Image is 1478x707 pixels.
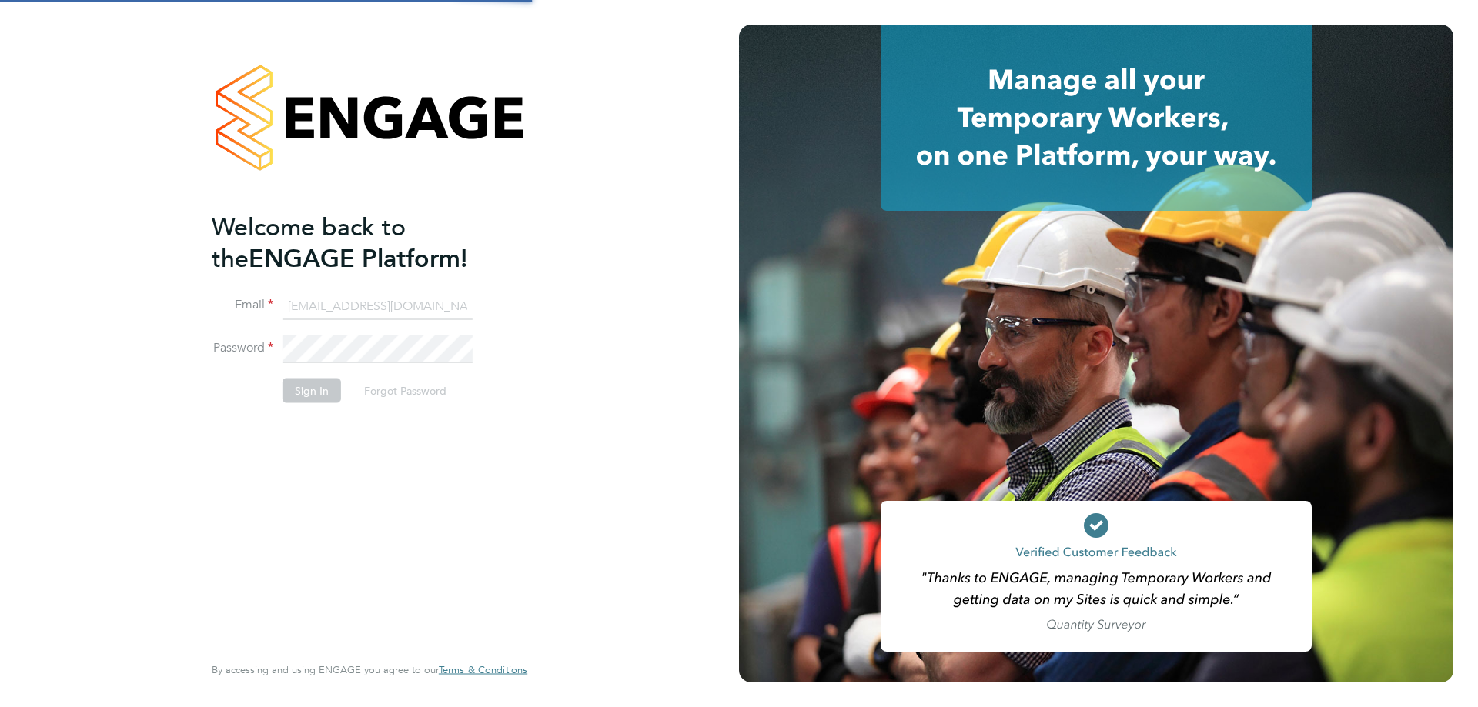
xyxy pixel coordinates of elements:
button: Forgot Password [352,379,459,403]
span: Welcome back to the [212,212,406,273]
button: Sign In [283,379,341,403]
label: Password [212,340,273,356]
span: By accessing and using ENGAGE you agree to our [212,663,527,676]
input: Enter your work email... [283,292,473,320]
label: Email [212,297,273,313]
h2: ENGAGE Platform! [212,211,512,274]
a: Terms & Conditions [439,664,527,676]
span: Terms & Conditions [439,663,527,676]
